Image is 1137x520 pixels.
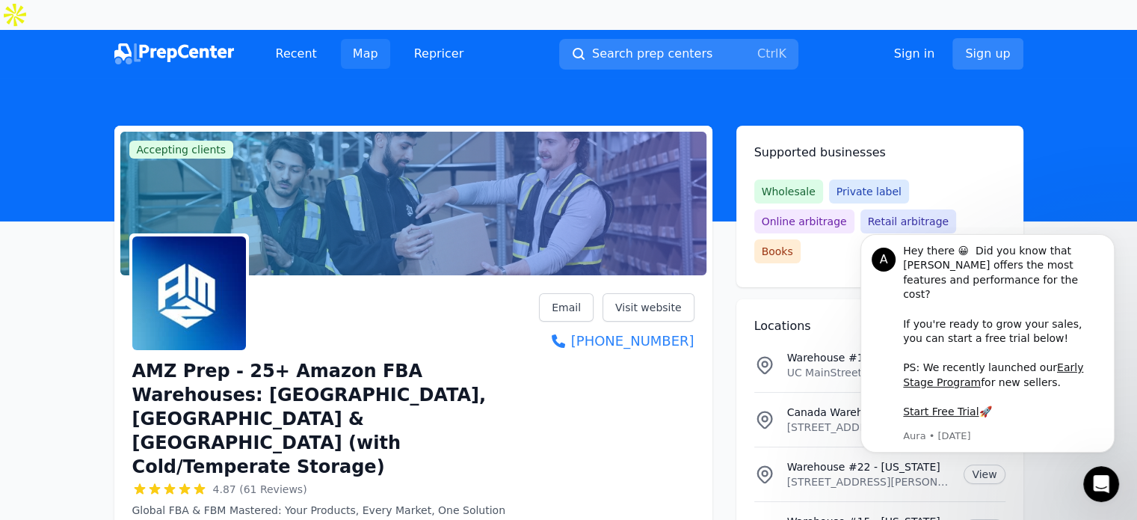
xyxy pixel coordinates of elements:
iframe: Intercom notifications message [838,227,1137,480]
p: UC MainStreet, [GEOGRAPHIC_DATA], [GEOGRAPHIC_DATA], [US_STATE][GEOGRAPHIC_DATA], [GEOGRAPHIC_DATA] [787,365,952,380]
p: Warehouse #22 - [US_STATE] [787,459,952,474]
span: Books [754,239,801,263]
p: [STREET_ADDRESS][PERSON_NAME][US_STATE] [787,474,952,489]
p: [STREET_ADDRESS] [787,420,952,435]
a: Map [341,39,390,69]
a: [PHONE_NUMBER] [539,331,694,352]
p: Warehouse #14 - [US_STATE] [787,350,952,365]
a: Sign up [952,38,1023,70]
iframe: Intercom live chat [1083,466,1119,502]
span: Accepting clients [129,141,234,159]
span: Search prep centers [592,45,712,63]
kbd: Ctrl [757,46,778,61]
img: AMZ Prep - 25+ Amazon FBA Warehouses: US, Canada & UK (with Cold/Temperate Storage) [132,236,246,350]
p: Canada Warehouse #2 - [GEOGRAPHIC_DATA] [787,405,952,420]
a: Recent [264,39,329,69]
button: Search prep centersCtrlK [559,39,798,70]
p: Global FBA & FBM Mastered: Your Products, Every Market, One Solution [132,503,540,518]
kbd: K [778,46,786,61]
span: 4.87 (61 Reviews) [213,482,307,497]
h2: Supported businesses [754,144,1005,162]
a: Repricer [402,39,476,69]
h1: AMZ Prep - 25+ Amazon FBA Warehouses: [GEOGRAPHIC_DATA], [GEOGRAPHIC_DATA] & [GEOGRAPHIC_DATA] (w... [132,359,540,479]
span: Wholesale [754,180,823,204]
span: Retail arbitrage [860,209,956,233]
img: PrepCenter [114,43,234,64]
a: Visit website [603,293,694,322]
span: Private label [829,180,909,204]
span: Online arbitrage [754,209,854,233]
a: Email [539,293,594,322]
h2: Locations [754,317,1005,335]
a: Sign in [894,45,935,63]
